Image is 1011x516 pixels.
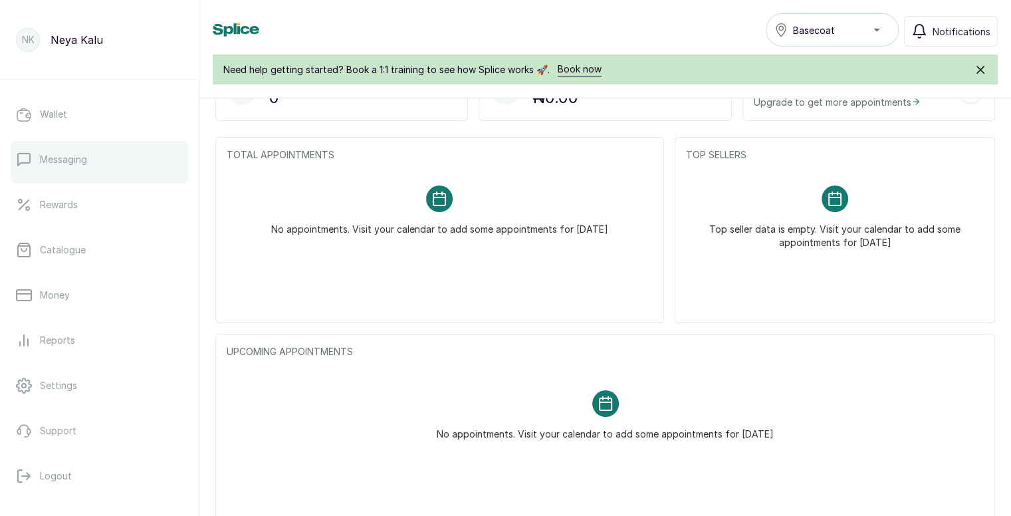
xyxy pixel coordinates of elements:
span: Notifications [933,25,990,39]
p: No appointments. Visit your calendar to add some appointments for [DATE] [437,417,774,441]
span: Upgrade to get more appointments [754,95,921,109]
a: Catalogue [11,231,188,269]
p: Money [40,289,70,302]
p: Messaging [40,153,87,166]
p: Neya Kalu [51,32,103,48]
p: Wallet [40,108,67,121]
a: Reports [11,322,188,359]
p: No appointments. Visit your calendar to add some appointments for [DATE] [271,212,608,236]
a: Messaging [11,141,188,178]
p: Logout [40,469,72,483]
span: Basecoat [793,23,835,37]
p: TOP SELLERS [686,148,984,162]
p: Settings [40,379,77,392]
span: Need help getting started? Book a 1:1 training to see how Splice works 🚀. [223,63,550,76]
p: UPCOMING APPOINTMENTS [227,345,984,358]
a: Money [11,277,188,314]
a: Wallet [11,96,188,133]
button: Basecoat [766,13,899,47]
p: Support [40,424,76,438]
a: Support [11,412,188,450]
p: Top seller data is empty. Visit your calendar to add some appointments for [DATE] [702,212,968,249]
p: Catalogue [40,243,86,257]
p: Rewards [40,198,78,211]
a: Settings [11,367,188,404]
p: NK [22,33,35,47]
a: Book now [558,63,602,76]
a: Rewards [11,186,188,223]
button: Logout [11,457,188,495]
button: Notifications [904,16,998,47]
p: Reports [40,334,75,347]
p: TOTAL APPOINTMENTS [227,148,653,162]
